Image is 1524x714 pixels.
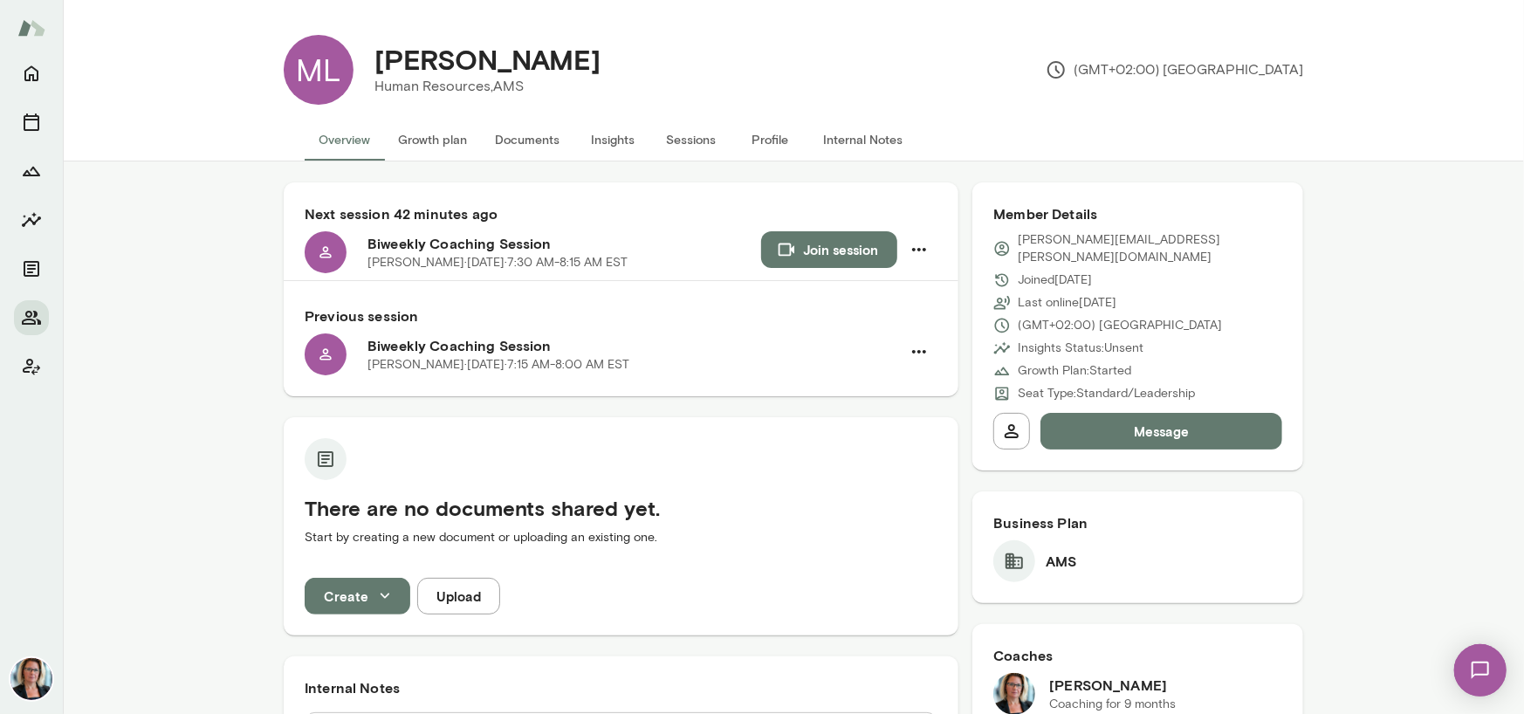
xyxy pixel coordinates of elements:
h6: Business Plan [993,512,1282,533]
button: Members [14,300,49,335]
h6: Member Details [993,203,1282,224]
img: Mento [17,11,45,45]
p: Growth Plan: Started [1018,362,1131,380]
p: Coaching for 9 months [1049,696,1176,713]
button: Insights [573,119,652,161]
h6: AMS [1046,551,1076,572]
button: Growth plan [384,119,481,161]
button: Growth Plan [14,154,49,189]
button: Sessions [652,119,731,161]
button: Internal Notes [809,119,916,161]
img: Jennifer Alvarez [10,658,52,700]
h6: Internal Notes [305,677,937,698]
h6: Biweekly Coaching Session [367,233,761,254]
div: ML [284,35,354,105]
p: Human Resources, AMS [374,76,601,97]
h6: Coaches [993,645,1282,666]
button: Client app [14,349,49,384]
p: Last online [DATE] [1018,294,1116,312]
p: Insights Status: Unsent [1018,340,1143,357]
p: (GMT+02:00) [GEOGRAPHIC_DATA] [1018,317,1222,334]
button: Create [305,578,410,614]
button: Home [14,56,49,91]
h4: [PERSON_NAME] [374,43,601,76]
h6: Next session 42 minutes ago [305,203,937,224]
p: (GMT+02:00) [GEOGRAPHIC_DATA] [1046,59,1303,80]
p: [PERSON_NAME] · [DATE] · 7:15 AM-8:00 AM EST [367,356,629,374]
button: Overview [305,119,384,161]
button: Profile [731,119,809,161]
h6: Biweekly Coaching Session [367,335,901,356]
h6: [PERSON_NAME] [1049,675,1176,696]
p: Seat Type: Standard/Leadership [1018,385,1195,402]
button: Sessions [14,105,49,140]
button: Documents [481,119,573,161]
button: Documents [14,251,49,286]
p: Joined [DATE] [1018,271,1092,289]
button: Message [1040,413,1282,450]
h6: Previous session [305,306,937,326]
button: Join session [761,231,897,268]
p: Start by creating a new document or uploading an existing one. [305,529,937,546]
p: [PERSON_NAME] · [DATE] · 7:30 AM-8:15 AM EST [367,254,628,271]
button: Upload [417,578,500,614]
h5: There are no documents shared yet. [305,494,937,522]
button: Insights [14,203,49,237]
p: [PERSON_NAME][EMAIL_ADDRESS][PERSON_NAME][DOMAIN_NAME] [1018,231,1282,266]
